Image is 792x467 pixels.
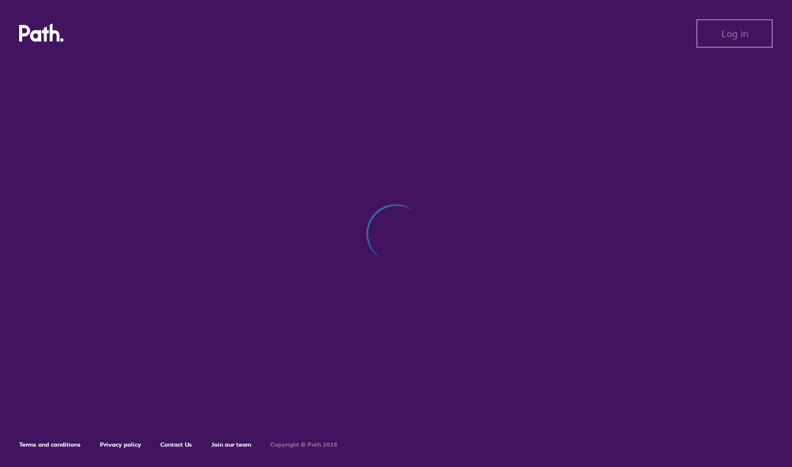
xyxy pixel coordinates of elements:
a: Join our team [211,441,251,448]
h6: Copyright © Path 2018 [270,441,337,448]
span: Log in [721,28,748,39]
a: Contact Us [160,441,192,448]
button: Log in [696,19,773,48]
a: Terms and conditions [19,441,81,448]
a: Privacy policy [100,441,141,448]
